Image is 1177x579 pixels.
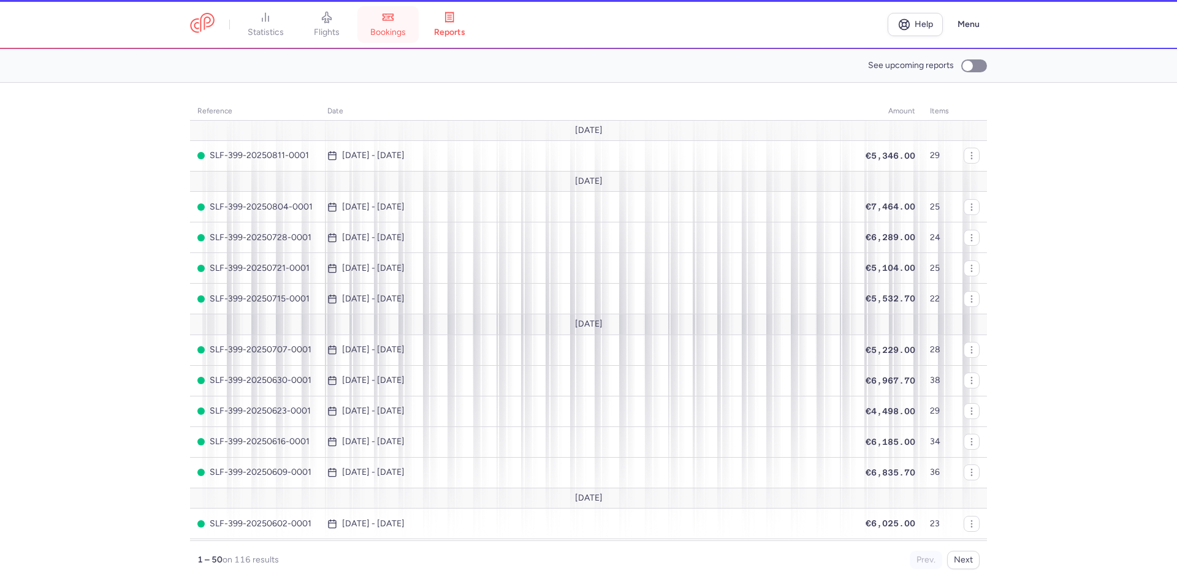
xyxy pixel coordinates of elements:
[197,233,313,243] span: SLF-399-20250728-0001
[223,554,279,565] span: on 116 results
[342,345,405,355] time: [DATE] - [DATE]
[342,151,405,161] time: [DATE] - [DATE]
[197,202,313,212] span: SLF-399-20250804-0001
[923,284,956,314] td: 22
[866,293,915,303] span: €5,532.70
[235,11,296,38] a: statistics
[342,263,405,273] time: [DATE] - [DATE]
[923,426,956,457] td: 34
[866,406,915,416] span: €4,498.00
[197,467,313,477] span: SLF-399-20250609-0001
[342,519,405,529] time: [DATE] - [DATE]
[197,406,313,416] span: SLF-399-20250623-0001
[947,551,980,569] button: Next
[342,467,405,477] time: [DATE] - [DATE]
[923,222,956,253] td: 24
[866,263,915,273] span: €5,104.00
[342,437,405,447] time: [DATE] - [DATE]
[866,376,915,385] span: €6,967.70
[923,509,956,539] td: 23
[923,335,956,365] td: 28
[342,294,405,304] time: [DATE] - [DATE]
[950,13,987,36] button: Menu
[197,376,313,385] span: SLF-399-20250630-0001
[923,457,956,488] td: 36
[296,11,357,38] a: flights
[888,13,943,36] a: Help
[866,437,915,447] span: €6,185.00
[923,539,956,570] td: 12
[197,263,313,273] span: SLF-399-20250721-0001
[190,102,320,121] th: reference
[357,11,419,38] a: bookings
[434,27,465,38] span: reports
[575,126,603,135] span: [DATE]
[923,365,956,396] td: 38
[866,345,915,355] span: €5,229.00
[868,61,954,70] span: See upcoming reports
[320,102,858,121] th: date
[342,202,405,212] time: [DATE] - [DATE]
[342,376,405,385] time: [DATE] - [DATE]
[923,192,956,222] td: 25
[866,151,915,161] span: €5,346.00
[342,406,405,416] time: [DATE] - [DATE]
[866,232,915,242] span: €6,289.00
[575,319,603,329] span: [DATE]
[197,554,223,565] strong: 1 – 50
[197,151,313,161] span: SLF-399-20250811-0001
[866,467,915,477] span: €6,835.70
[575,176,603,186] span: [DATE]
[419,11,480,38] a: reports
[923,140,956,171] td: 29
[370,27,406,38] span: bookings
[197,519,313,529] span: SLF-399-20250602-0001
[866,202,915,211] span: €7,464.00
[923,396,956,426] td: 29
[858,102,923,121] th: amount
[314,27,340,38] span: flights
[190,13,215,36] a: CitizenPlane red outlined logo
[197,294,313,304] span: SLF-399-20250715-0001
[342,233,405,243] time: [DATE] - [DATE]
[197,345,313,355] span: SLF-399-20250707-0001
[575,493,603,503] span: [DATE]
[248,27,284,38] span: statistics
[915,20,933,29] span: Help
[197,437,313,447] span: SLF-399-20250616-0001
[923,102,956,121] th: items
[923,253,956,284] td: 25
[910,551,942,569] button: Prev.
[866,518,915,528] span: €6,025.00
